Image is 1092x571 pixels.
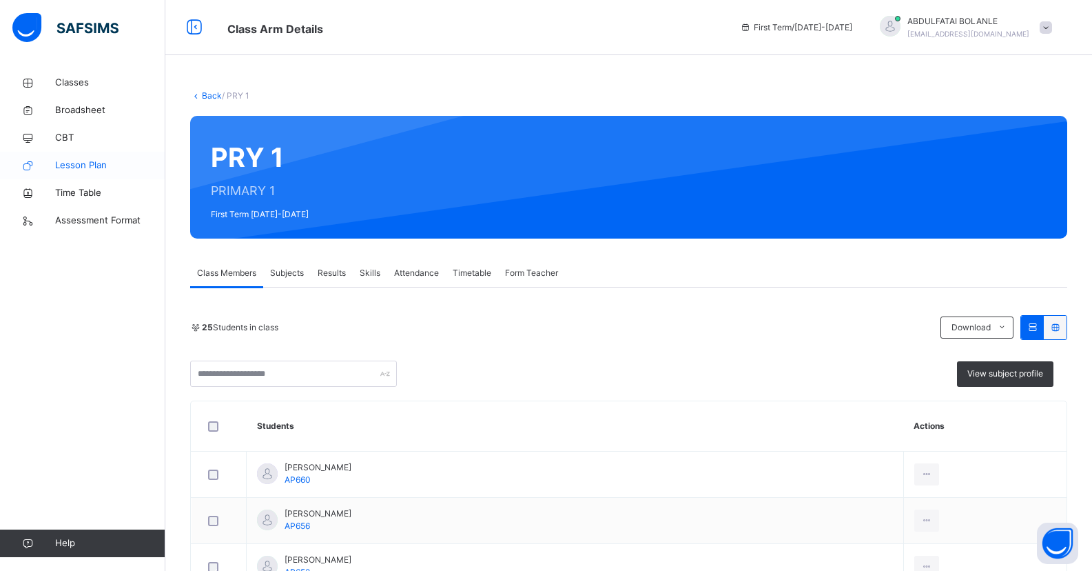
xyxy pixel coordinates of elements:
[740,21,852,34] span: session/term information
[285,554,351,566] span: [PERSON_NAME]
[222,90,249,101] span: / PRY 1
[318,267,346,279] span: Results
[55,537,165,550] span: Help
[55,76,165,90] span: Classes
[285,461,351,474] span: [PERSON_NAME]
[967,368,1043,380] span: View subject profile
[55,159,165,172] span: Lesson Plan
[907,15,1029,28] span: ABDULFATAI BOLANLE
[55,131,165,145] span: CBT
[285,508,351,520] span: [PERSON_NAME]
[12,13,119,42] img: safsims
[907,30,1029,38] span: [EMAIL_ADDRESS][DOMAIN_NAME]
[285,474,311,485] span: AP660
[55,186,165,200] span: Time Table
[227,22,323,36] span: Class Arm Details
[951,321,991,334] span: Download
[394,267,439,279] span: Attendance
[247,401,904,452] th: Students
[866,15,1059,40] div: ABDULFATAIBOLANLE
[285,521,310,531] span: AP656
[55,214,165,228] span: Assessment Format
[1037,523,1078,564] button: Open asap
[360,267,380,279] span: Skills
[505,267,558,279] span: Form Teacher
[202,321,278,334] span: Students in class
[197,267,256,279] span: Class Members
[270,267,304,279] span: Subjects
[55,103,165,117] span: Broadsheet
[453,267,491,279] span: Timetable
[202,322,213,332] b: 25
[903,401,1067,452] th: Actions
[202,90,222,101] a: Back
